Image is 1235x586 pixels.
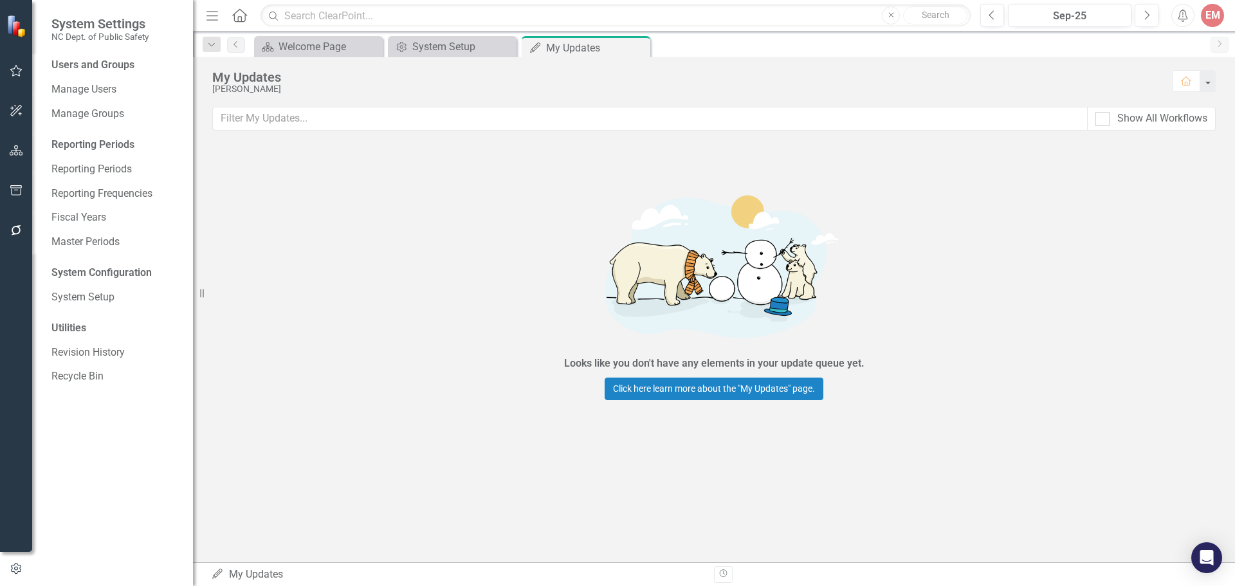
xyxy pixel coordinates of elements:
a: Welcome Page [257,39,380,55]
button: Sep-25 [1008,4,1131,27]
div: System Setup [412,39,513,55]
div: System Configuration [51,266,180,280]
div: Utilities [51,321,180,336]
button: Search [903,6,967,24]
a: System Setup [51,290,180,305]
input: Search ClearPoint... [261,5,971,27]
div: Sep-25 [1012,8,1127,24]
div: Users and Groups [51,58,180,73]
div: Open Intercom Messenger [1191,542,1222,573]
div: [PERSON_NAME] [212,84,1159,94]
a: Reporting Periods [51,162,180,177]
div: Reporting Periods [51,138,180,152]
div: Welcome Page [279,39,380,55]
button: EM [1201,4,1224,27]
img: ClearPoint Strategy [6,15,29,37]
a: Reporting Frequencies [51,187,180,201]
div: My Updates [546,40,647,56]
div: Show All Workflows [1117,111,1207,126]
a: System Setup [391,39,513,55]
a: Revision History [51,345,180,360]
div: My Updates [211,567,704,582]
a: Manage Users [51,82,180,97]
span: Search [922,10,949,20]
a: Click here learn more about the "My Updates" page. [605,378,823,400]
div: My Updates [212,70,1159,84]
input: Filter My Updates... [212,107,1088,131]
div: Looks like you don't have any elements in your update queue yet. [564,356,864,371]
a: Fiscal Years [51,210,180,225]
img: Getting started [521,178,907,354]
a: Master Periods [51,235,180,250]
span: System Settings [51,16,149,32]
small: NC Dept. of Public Safety [51,32,149,42]
a: Recycle Bin [51,369,180,384]
a: Manage Groups [51,107,180,122]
